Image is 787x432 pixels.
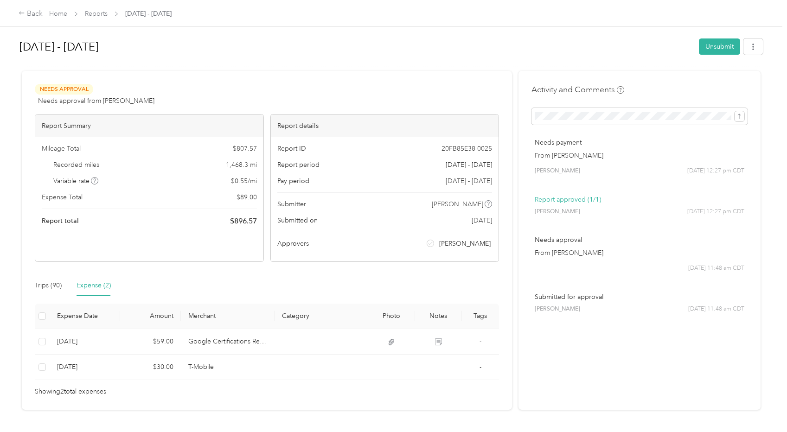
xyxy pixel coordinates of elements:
span: [PERSON_NAME] [439,239,491,248]
span: Recorded miles [53,160,99,170]
span: Expense Total [42,192,83,202]
div: Report Summary [35,114,263,137]
span: [PERSON_NAME] [535,305,580,313]
p: Needs payment [535,138,744,147]
p: Submitted for approval [535,292,744,302]
a: Home [49,10,67,18]
td: - [462,355,499,380]
span: Variable rate [53,176,99,186]
td: 8-20-2025 [50,329,120,355]
span: Submitted on [277,216,318,225]
h4: Activity and Comments [531,84,624,95]
h1: Aug 1 - 31, 2025 [19,36,692,58]
td: $59.00 [120,329,181,355]
div: Tags [469,312,492,320]
th: Amount [120,304,181,329]
span: Needs Approval [35,84,93,95]
span: $ 896.57 [230,216,257,227]
span: Report period [277,160,320,170]
span: Report total [42,216,79,226]
th: Notes [415,304,462,329]
p: From [PERSON_NAME] [535,248,744,258]
button: Unsubmit [699,38,740,55]
span: 1,468.3 mi [226,160,257,170]
span: 20FB85E38-0025 [441,144,492,153]
th: Category [275,304,368,329]
td: - [462,329,499,355]
span: [PERSON_NAME] [535,208,580,216]
span: Pay period [277,176,309,186]
span: [DATE] - [DATE] [446,176,492,186]
span: [DATE] 11:48 am CDT [688,305,744,313]
span: $ 807.57 [233,144,257,153]
span: Approvers [277,239,309,248]
span: Submitter [277,199,306,209]
div: Back [19,8,43,19]
a: Reports [85,10,108,18]
span: Mileage Total [42,144,81,153]
span: - [480,363,481,371]
span: [DATE] 11:48 am CDT [688,264,744,273]
td: $30.00 [120,355,181,380]
span: [DATE] [472,216,492,225]
span: $ 0.55 / mi [231,176,257,186]
span: Showing 2 total expenses [35,387,106,397]
span: [DATE] - [DATE] [446,160,492,170]
span: [PERSON_NAME] [535,167,580,175]
td: Google Certifications Receipt [181,329,275,355]
th: Merchant [181,304,275,329]
div: Report details [271,114,499,137]
span: [PERSON_NAME] [432,199,483,209]
div: Expense (2) [77,280,111,291]
th: Photo [368,304,415,329]
p: Report approved (1/1) [535,195,744,204]
th: Expense Date [50,304,120,329]
td: T-Mobile [181,355,275,380]
span: - [480,337,481,345]
th: Tags [462,304,499,329]
span: [DATE] 12:27 pm CDT [687,167,744,175]
span: [DATE] 12:27 pm CDT [687,208,744,216]
p: From [PERSON_NAME] [535,151,744,160]
iframe: Everlance-gr Chat Button Frame [735,380,787,432]
span: Report ID [277,144,306,153]
p: Needs approval [535,235,744,245]
span: [DATE] - [DATE] [125,9,172,19]
span: Needs approval from [PERSON_NAME] [38,96,154,106]
div: Trips (90) [35,280,62,291]
span: $ 89.00 [237,192,257,202]
td: 8-7-2025 [50,355,120,380]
